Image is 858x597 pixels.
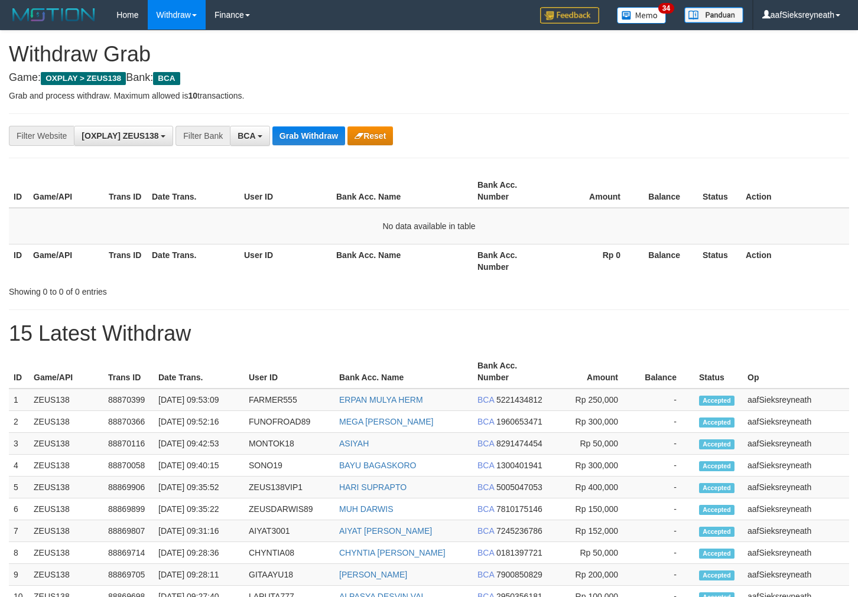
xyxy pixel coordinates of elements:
[477,504,494,514] span: BCA
[496,548,542,557] span: Copy 0181397721 to clipboard
[29,411,103,433] td: ZEUS138
[9,281,349,298] div: Showing 0 to 0 of 0 entries
[339,395,423,404] a: ERPAN MULYA HERM
[636,389,694,411] td: -
[154,564,244,586] td: [DATE] 09:28:11
[339,439,369,448] a: ASIYAH
[658,3,674,14] span: 34
[103,542,154,564] td: 88869714
[743,455,849,477] td: aafSieksreyneath
[28,244,104,278] th: Game/API
[473,355,547,389] th: Bank Acc. Number
[9,208,849,244] td: No data available in table
[9,355,29,389] th: ID
[339,570,407,579] a: [PERSON_NAME]
[636,520,694,542] td: -
[244,455,334,477] td: SONO19
[743,542,849,564] td: aafSieksreyneath
[154,520,244,542] td: [DATE] 09:31:16
[244,520,334,542] td: AIYAT3001
[547,498,636,520] td: Rp 150,000
[9,455,29,477] td: 4
[741,244,849,278] th: Action
[238,131,255,141] span: BCA
[230,126,270,146] button: BCA
[547,477,636,498] td: Rp 400,000
[9,477,29,498] td: 5
[477,570,494,579] span: BCA
[29,477,103,498] td: ZEUS138
[473,174,548,208] th: Bank Acc. Number
[154,477,244,498] td: [DATE] 09:35:52
[743,411,849,433] td: aafSieksreyneath
[103,355,154,389] th: Trans ID
[496,504,542,514] span: Copy 7810175146 to clipboard
[29,389,103,411] td: ZEUS138
[339,461,416,470] a: BAYU BAGASKORO
[244,389,334,411] td: FARMER555
[699,549,734,559] span: Accepted
[9,433,29,455] td: 3
[239,244,331,278] th: User ID
[699,461,734,471] span: Accepted
[147,244,239,278] th: Date Trans.
[617,7,667,24] img: Button%20Memo.svg
[477,461,494,470] span: BCA
[28,174,104,208] th: Game/API
[9,498,29,520] td: 6
[244,498,334,520] td: ZEUSDARWIS89
[636,477,694,498] td: -
[9,90,849,102] p: Grab and process withdraw. Maximum allowed is transactions.
[244,411,334,433] td: FUNOFROAD89
[244,477,334,498] td: ZEUS138VIP1
[244,564,334,586] td: GITAAYU18
[103,520,154,542] td: 88869807
[339,548,446,557] a: CHYNTIA [PERSON_NAME]
[339,482,407,492] a: HARI SUPRAPTO
[699,396,734,406] span: Accepted
[477,548,494,557] span: BCA
[29,520,103,542] td: ZEUS138
[103,498,154,520] td: 88869899
[339,526,432,536] a: AIYAT [PERSON_NAME]
[743,520,849,542] td: aafSieksreyneath
[29,498,103,520] td: ZEUS138
[154,389,244,411] td: [DATE] 09:53:09
[743,564,849,586] td: aafSieksreyneath
[29,564,103,586] td: ZEUS138
[547,411,636,433] td: Rp 300,000
[496,482,542,492] span: Copy 5005047053 to clipboard
[743,355,849,389] th: Op
[154,433,244,455] td: [DATE] 09:42:53
[29,542,103,564] td: ZEUS138
[547,455,636,477] td: Rp 300,000
[473,244,548,278] th: Bank Acc. Number
[698,174,741,208] th: Status
[103,389,154,411] td: 88870399
[188,91,197,100] strong: 10
[699,417,734,428] span: Accepted
[477,417,494,426] span: BCA
[743,498,849,520] td: aafSieksreyneath
[9,542,29,564] td: 8
[103,433,154,455] td: 88870116
[175,126,230,146] div: Filter Bank
[153,72,180,85] span: BCA
[496,395,542,404] span: Copy 5221434812 to clipboard
[9,126,74,146] div: Filter Website
[698,244,741,278] th: Status
[239,174,331,208] th: User ID
[636,542,694,564] td: -
[331,244,473,278] th: Bank Acc. Name
[244,433,334,455] td: MONTOK18
[743,389,849,411] td: aafSieksreyneath
[699,439,734,449] span: Accepted
[741,174,849,208] th: Action
[548,244,638,278] th: Rp 0
[154,455,244,477] td: [DATE] 09:40:15
[9,389,29,411] td: 1
[743,433,849,455] td: aafSieksreyneath
[496,570,542,579] span: Copy 7900850829 to clipboard
[29,355,103,389] th: Game/API
[82,131,158,141] span: [OXPLAY] ZEUS138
